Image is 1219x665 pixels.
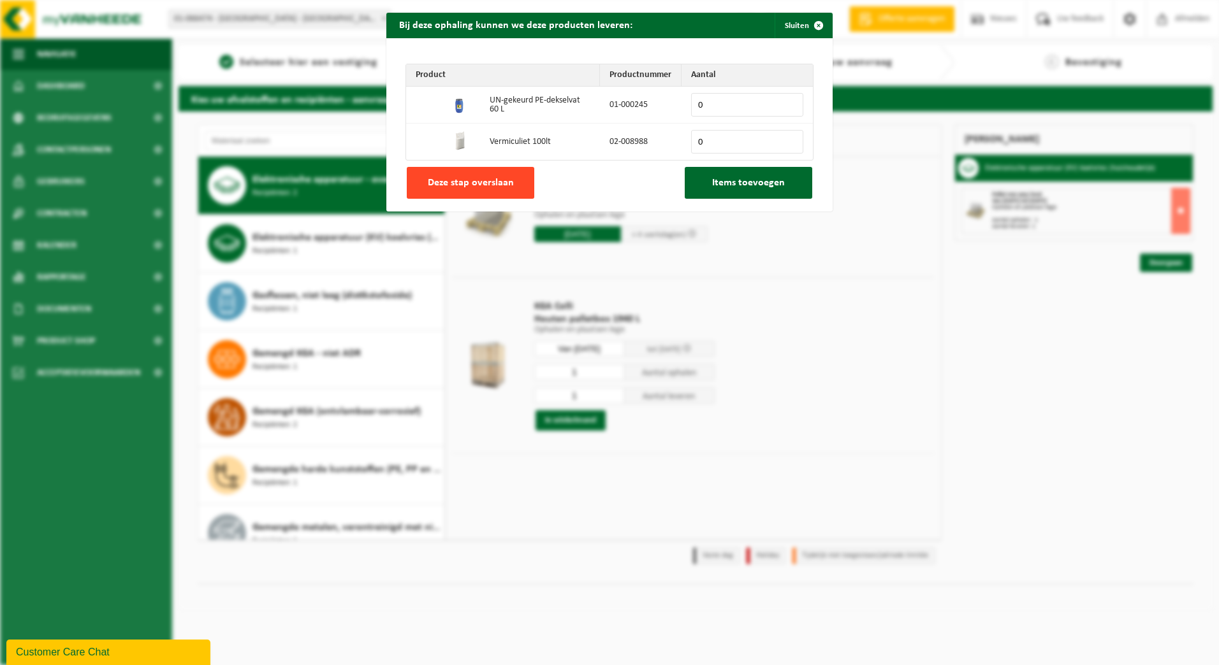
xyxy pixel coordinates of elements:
button: Items toevoegen [685,167,812,199]
button: Deze stap overslaan [407,167,534,199]
h2: Bij deze ophaling kunnen we deze producten leveren: [386,13,645,37]
th: Aantal [682,64,813,87]
td: 01-000245 [600,87,682,124]
th: Productnummer [600,64,682,87]
img: 01-000245 [450,94,471,114]
span: Deze stap overslaan [428,178,514,188]
img: 02-008988 [450,131,471,151]
td: Vermiculiet 100lt [480,124,600,160]
td: UN-gekeurd PE-dekselvat 60 L [480,87,600,124]
th: Product [406,64,600,87]
button: Sluiten [775,13,831,38]
iframe: chat widget [6,637,213,665]
span: Items toevoegen [712,178,785,188]
td: 02-008988 [600,124,682,160]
